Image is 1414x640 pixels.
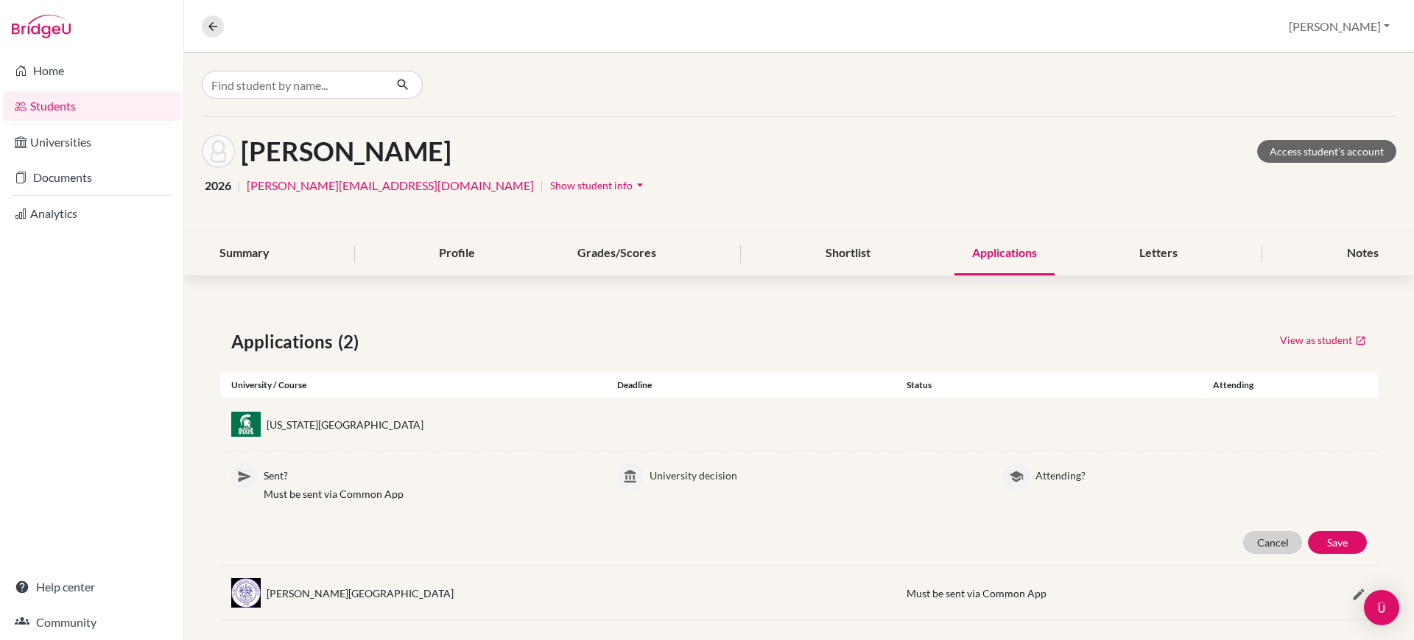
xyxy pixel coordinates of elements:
[231,328,338,355] span: Applications
[3,127,180,157] a: Universities
[550,179,633,191] span: Show student info
[896,379,1185,392] div: Status
[267,417,423,432] div: [US_STATE][GEOGRAPHIC_DATA]
[267,586,454,601] div: [PERSON_NAME][GEOGRAPHIC_DATA]
[606,379,896,392] div: Deadline
[338,328,365,355] span: (2)
[202,135,235,168] img: Pramit Majumdar's avatar
[3,608,180,637] a: Community
[540,177,544,194] span: |
[202,232,287,275] div: Summary
[205,177,231,194] span: 2026
[650,463,981,483] p: University decision
[237,177,241,194] span: |
[12,15,71,38] img: Bridge-U
[1185,379,1281,392] div: Attending
[1282,13,1396,41] button: [PERSON_NAME]
[1364,590,1399,625] div: Open Intercom Messenger
[1122,232,1195,275] div: Letters
[3,163,180,192] a: Documents
[633,177,647,192] i: arrow_drop_down
[241,136,451,167] h1: [PERSON_NAME]
[1279,328,1367,351] a: View as student
[1243,531,1302,554] button: Cancel
[3,56,180,85] a: Home
[1308,531,1367,554] button: Save
[1035,463,1367,483] p: Attending?
[231,578,261,608] img: us_jmu_ehjp9ckj.jpeg
[1257,140,1396,163] a: Access student's account
[421,232,493,275] div: Profile
[202,71,384,99] input: Find student by name...
[1329,232,1396,275] div: Notes
[549,174,648,197] button: Show student infoarrow_drop_down
[3,199,180,228] a: Analytics
[264,463,595,483] p: Sent?
[220,379,606,392] div: University / Course
[247,177,534,194] a: [PERSON_NAME][EMAIL_ADDRESS][DOMAIN_NAME]
[231,412,261,436] img: us_msu_ktofmbki.jpeg
[3,572,180,602] a: Help center
[3,91,180,121] a: Students
[808,232,888,275] div: Shortlist
[907,587,1047,599] span: Must be sent via Common App
[560,232,674,275] div: Grades/Scores
[954,232,1055,275] div: Applications
[264,486,595,502] p: Must be sent via Common App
